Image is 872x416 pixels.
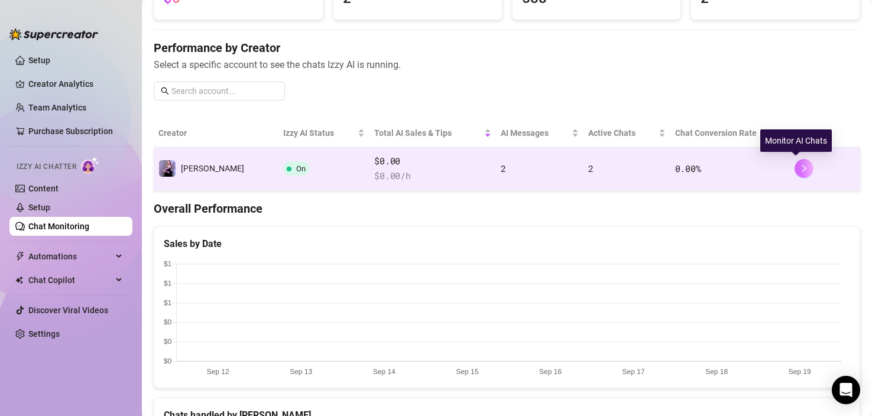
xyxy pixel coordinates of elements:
h4: Performance by Creator [154,40,860,56]
a: Setup [28,56,50,65]
div: Open Intercom Messenger [832,376,860,404]
span: AI Messages [501,126,569,139]
a: Content [28,184,59,193]
div: Sales by Date [164,236,850,251]
span: Total AI Sales & Tips [374,126,482,139]
th: Chat Conversion Rate [670,119,790,147]
th: Izzy AI Status [278,119,370,147]
button: right [795,159,813,178]
span: 2 [588,162,594,174]
span: Izzy AI Status [283,126,356,139]
img: Chat Copilot [15,276,23,284]
h4: Overall Performance [154,200,860,217]
a: Discover Viral Videos [28,305,108,315]
span: Izzy AI Chatter [17,161,76,173]
span: 2 [501,162,506,174]
img: AI Chatter [81,157,99,174]
a: Purchase Subscription [28,122,123,141]
span: search [161,87,169,95]
div: Monitor AI Chats [760,129,832,152]
span: $0.00 [374,154,491,168]
span: [PERSON_NAME] [181,164,244,173]
span: Select a specific account to see the chats Izzy AI is running. [154,57,860,72]
input: Search account... [171,84,278,97]
span: Chat Copilot [28,271,112,290]
span: thunderbolt [15,252,25,261]
img: Lisa [159,160,176,177]
span: 0.00 % [675,162,701,174]
a: Setup [28,203,50,212]
span: $ 0.00 /h [374,169,491,183]
span: On [296,164,306,173]
a: Creator Analytics [28,74,123,93]
a: Team Analytics [28,103,86,112]
img: logo-BBDzfeDw.svg [9,28,98,40]
a: Settings [28,329,60,339]
th: Active Chats [584,119,670,147]
span: right [800,164,808,173]
span: Automations [28,247,112,266]
a: Chat Monitoring [28,222,89,231]
th: AI Messages [496,119,584,147]
span: Active Chats [588,126,656,139]
th: Total AI Sales & Tips [369,119,496,147]
th: Creator [154,119,278,147]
